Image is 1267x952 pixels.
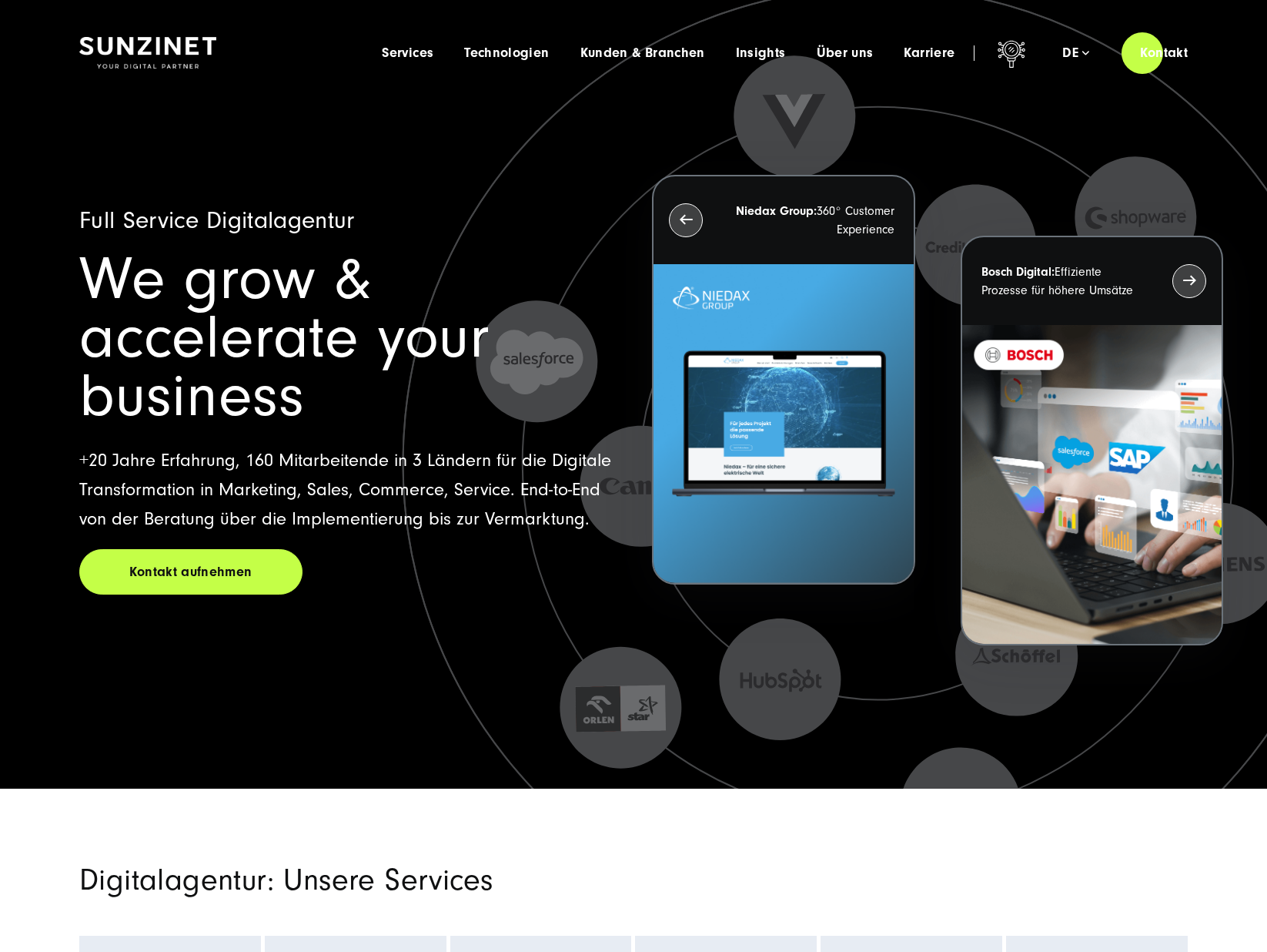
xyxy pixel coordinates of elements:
strong: Niedax Group: [736,204,817,218]
a: Karriere [904,45,954,61]
img: Letztes Projekt von Niedax. Ein Laptop auf dem die Niedax Website geöffnet ist, auf blauem Hinter... [654,264,913,584]
a: Technologien [464,45,549,61]
h2: Digitalagentur: Unsere Services [79,866,811,895]
p: Effiziente Prozesse für höhere Umsätze [981,263,1145,300]
a: Services [382,45,433,61]
button: Niedax Group:360° Customer Experience Letztes Projekt von Niedax. Ein Laptop auf dem die Niedax W... [652,175,914,585]
a: Kontakt [1122,31,1206,75]
a: Über uns [817,45,874,61]
p: 360° Customer Experience [730,202,894,239]
h1: We grow & accelerate your business [79,250,615,426]
img: SUNZINET Full Service Digital Agentur [79,37,216,69]
a: Insights [736,45,786,61]
a: Kunden & Branchen [580,45,705,61]
a: Kontakt aufnehmen [79,549,303,595]
div: de [1062,45,1089,61]
p: +20 Jahre Erfahrung, 160 Mitarbeitende in 3 Ländern für die Digitale Transformation in Marketing,... [79,446,615,534]
strong: Bosch Digital: [981,265,1055,279]
span: Full Service Digitalagentur [79,206,355,234]
button: Bosch Digital:Effiziente Prozesse für höhere Umsätze BOSCH - Kundeprojekt - Digital Transformatio... [961,236,1223,646]
img: BOSCH - Kundeprojekt - Digital Transformation Agentur SUNZINET [962,325,1222,645]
